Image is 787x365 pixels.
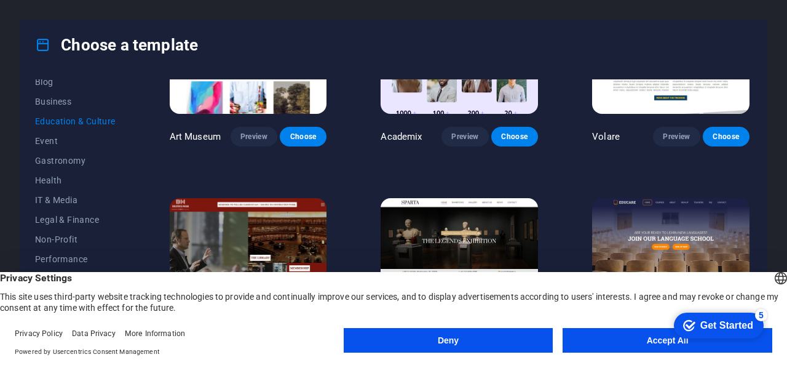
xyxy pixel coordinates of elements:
[240,132,267,142] span: Preview
[491,127,538,146] button: Choose
[35,215,116,225] span: Legal & Finance
[35,210,116,230] button: Legal & Finance
[170,198,327,343] img: Bibliotheca
[713,132,740,142] span: Choose
[653,127,700,146] button: Preview
[36,14,89,25] div: Get Started
[381,198,538,343] img: Sparta
[35,230,116,249] button: Non-Profit
[451,132,478,142] span: Preview
[441,127,488,146] button: Preview
[35,35,198,55] h4: Choose a template
[35,170,116,190] button: Health
[35,195,116,205] span: IT & Media
[170,130,221,143] p: Art Museum
[35,136,116,146] span: Event
[35,156,116,166] span: Gastronomy
[35,254,116,264] span: Performance
[663,132,690,142] span: Preview
[35,151,116,170] button: Gastronomy
[35,116,116,126] span: Education & Culture
[10,6,100,32] div: Get Started 5 items remaining, 0% complete
[35,249,116,269] button: Performance
[35,235,116,244] span: Non-Profit
[91,2,103,15] div: 5
[703,127,749,146] button: Choose
[35,97,116,106] span: Business
[35,72,116,92] button: Blog
[501,132,528,142] span: Choose
[231,127,277,146] button: Preview
[592,198,749,343] img: Educare
[35,269,116,289] button: Portfolio
[35,175,116,185] span: Health
[280,127,326,146] button: Choose
[592,130,620,143] p: Volare
[381,130,422,143] p: Academix
[35,111,116,131] button: Education & Culture
[290,132,317,142] span: Choose
[35,131,116,151] button: Event
[35,190,116,210] button: IT & Media
[35,77,116,87] span: Blog
[35,92,116,111] button: Business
